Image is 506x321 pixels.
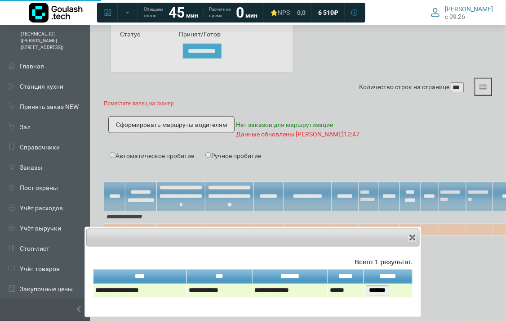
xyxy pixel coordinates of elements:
[278,9,290,16] span: NPS
[408,233,417,242] button: Close
[313,5,344,21] a: 6 510 ₽
[270,9,290,17] div: ⭐
[445,5,493,13] span: [PERSON_NAME]
[169,4,185,21] strong: 45
[236,4,244,21] strong: 0
[93,257,413,267] div: Всего 1 результат.
[144,6,163,19] span: Обещаем гостю
[334,9,338,17] span: ₽
[245,12,257,19] span: мин
[318,9,334,17] span: 6 510
[265,5,311,21] a: ⭐NPS 0,0
[445,13,466,20] span: c 09:26
[186,12,198,19] span: мин
[29,3,83,23] img: Логотип компании Goulash.tech
[209,6,231,19] span: Расчетное время
[426,3,499,22] button: [PERSON_NAME] c 09:26
[297,9,306,17] span: 0,0
[138,5,263,21] a: Обещаем гостю 45 мин Расчетное время 0 мин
